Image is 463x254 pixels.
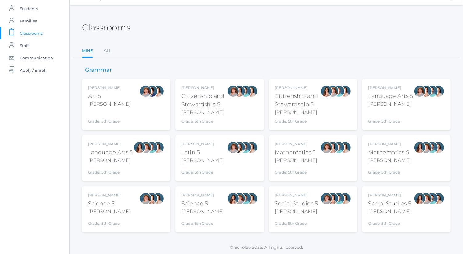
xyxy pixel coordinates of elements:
div: Rebecca Salazar [233,85,246,97]
div: Westen Taylor [239,85,252,97]
span: Families [20,15,37,27]
div: [PERSON_NAME] [368,192,412,198]
a: All [104,45,112,57]
div: Cari Burke [339,141,351,154]
div: [PERSON_NAME] [181,208,224,215]
div: Grade: 5th Grade [275,218,318,226]
div: Citizenship and Stewardship 5 [181,92,227,109]
div: Grade: 5th Grade [88,110,131,124]
div: Grade: 5th Grade [88,218,131,226]
span: Communication [20,52,53,64]
div: Mathematics 5 [275,148,318,157]
div: [PERSON_NAME] [181,141,224,147]
div: [PERSON_NAME] [275,85,320,91]
div: Westen Taylor [426,85,438,97]
div: [PERSON_NAME] [88,157,133,164]
div: Rebecca Salazar [420,85,432,97]
span: Classrooms [20,27,43,39]
div: Westen Taylor [333,85,345,97]
div: Cari Burke [246,85,258,97]
div: Language Arts 5 [88,148,133,157]
div: Mathematics 5 [368,148,411,157]
div: Sarah Bence [227,141,239,154]
div: Sarah Bence [420,192,432,205]
div: [PERSON_NAME] [181,109,227,116]
div: Grade: 5th Grade [368,167,411,175]
div: Science 5 [88,200,131,208]
h2: Classrooms [82,23,130,32]
div: Rebecca Salazar [146,192,158,205]
div: Social Studies 5 [368,200,412,208]
div: Social Studies 5 [275,200,318,208]
div: Cari Burke [152,85,164,97]
div: Sarah Bence [140,141,152,154]
div: [PERSON_NAME] [88,208,131,215]
div: Sarah Bence [140,192,152,205]
div: Rebecca Salazar [414,141,426,154]
div: [PERSON_NAME] [275,109,320,116]
div: Sarah Bence [320,141,333,154]
div: Westen Taylor [333,192,345,205]
div: [PERSON_NAME] [275,192,318,198]
div: Westen Taylor [239,141,252,154]
div: Grade: 5th Grade [275,167,318,175]
div: [PERSON_NAME] [88,100,131,108]
div: Grade: 5th Grade [88,167,133,175]
div: Sarah Bence [227,85,239,97]
div: Citizenship and Stewardship 5 [275,92,320,109]
span: Staff [20,39,29,52]
div: Cari Burke [152,192,164,205]
div: Sarah Bence [414,85,426,97]
div: [PERSON_NAME] [181,192,224,198]
div: Rebecca Salazar [327,141,339,154]
div: Westen Taylor [426,141,438,154]
div: Cari Burke [432,141,445,154]
div: Cari Burke [432,192,445,205]
div: Westen Taylor [146,141,158,154]
div: Sarah Bence [320,192,333,205]
div: [PERSON_NAME] [368,141,411,147]
div: Sarah Bence [233,192,246,205]
div: Cari Burke [339,85,351,97]
div: [PERSON_NAME] [88,85,131,91]
div: Carolyn Sugimoto [146,85,158,97]
div: Cari Burke [339,192,351,205]
div: Science 5 [181,200,224,208]
div: [PERSON_NAME] [368,157,411,164]
div: [PERSON_NAME] [275,208,318,215]
div: Cari Burke [152,141,164,154]
div: [PERSON_NAME] [275,157,318,164]
div: Art 5 [88,92,131,100]
div: Cari Burke [246,192,258,205]
div: Teresa Deutsch [233,141,246,154]
a: Mine [82,45,93,58]
div: Latin 5 [181,148,224,157]
div: Language Arts 5 [368,92,413,100]
div: Grade: 5th Grade [181,167,224,175]
div: Rebecca Salazar [133,141,146,154]
div: Sarah Bence [140,85,152,97]
div: [PERSON_NAME] [181,157,224,164]
div: Rebecca Salazar [414,192,426,205]
div: Cari Burke [432,85,445,97]
div: Sarah Bence [420,141,432,154]
div: Westen Taylor [333,141,345,154]
div: [PERSON_NAME] [368,100,413,108]
div: Grade: 5th Grade [368,218,412,226]
div: [PERSON_NAME] [88,192,131,198]
div: [PERSON_NAME] [88,141,133,147]
div: Cari Burke [246,141,258,154]
div: Rebecca Salazar [327,192,339,205]
h3: Grammar [82,67,115,73]
span: Apply / Enroll [20,64,47,76]
div: Grade: 5th Grade [368,110,413,124]
div: Rebecca Salazar [227,192,239,205]
div: Westen Taylor [426,192,438,205]
div: [PERSON_NAME] [368,85,413,91]
div: Westen Taylor [239,192,252,205]
div: Sarah Bence [327,85,339,97]
div: [PERSON_NAME] [368,208,412,215]
p: © Scholae 2025. All rights reserved. [70,244,463,250]
div: Grade: 5th Grade [181,218,224,226]
div: [PERSON_NAME] [275,141,318,147]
